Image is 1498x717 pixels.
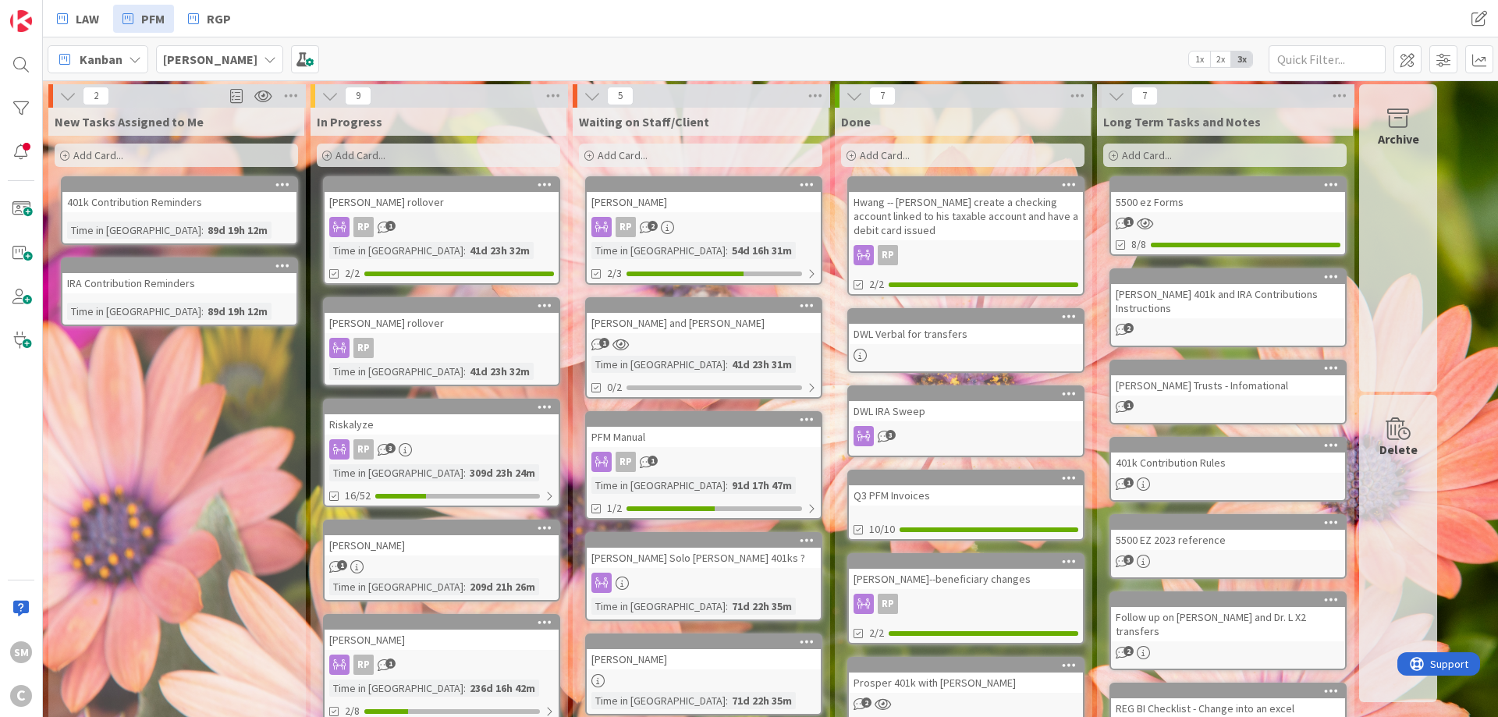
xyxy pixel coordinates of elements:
div: [PERSON_NAME]--beneficiary changes [849,555,1083,589]
div: [PERSON_NAME] [325,535,559,555]
div: DWL Verbal for transfers [849,324,1083,344]
span: : [463,242,466,259]
span: 10/10 [869,521,895,538]
div: [PERSON_NAME] [587,635,821,669]
span: 2 [1123,646,1134,656]
span: 2 [861,697,871,708]
div: [PERSON_NAME] Solo [PERSON_NAME] 401ks ? [587,548,821,568]
span: : [726,477,728,494]
div: Riskalyze [325,400,559,435]
a: PFM [113,5,174,33]
span: : [463,363,466,380]
div: RP [325,217,559,237]
div: 41d 23h 32m [466,363,534,380]
span: In Progress [317,114,382,130]
img: Visit kanbanzone.com [10,10,32,32]
div: 5500 EZ 2023 reference [1111,530,1345,550]
span: : [463,680,466,697]
div: PFM Manual [587,427,821,447]
div: 71d 22h 35m [728,598,796,615]
div: [PERSON_NAME] [325,521,559,555]
div: [PERSON_NAME] rollover [325,299,559,333]
div: 401k Contribution Reminders [62,192,296,212]
span: Add Card... [73,148,123,162]
span: Waiting on Staff/Client [579,114,709,130]
span: 1 [1123,217,1134,227]
div: 401k Contribution Reminders [62,178,296,212]
span: 7 [869,87,896,105]
div: RP [878,594,898,614]
div: C [10,685,32,707]
div: DWL Verbal for transfers [849,310,1083,344]
div: Prosper 401k with [PERSON_NAME] [849,673,1083,693]
div: Archive [1378,130,1419,148]
span: 2/2 [345,265,360,282]
div: 71d 22h 35m [728,692,796,709]
div: Time in [GEOGRAPHIC_DATA] [591,356,726,373]
div: RP [849,245,1083,265]
input: Quick Filter... [1269,45,1386,73]
div: 54d 16h 31m [728,242,796,259]
span: 3x [1231,51,1252,67]
a: RGP [179,5,240,33]
div: [PERSON_NAME] rollover [325,178,559,212]
div: PFM Manual [587,413,821,447]
span: 9 [345,87,371,105]
span: 1 [337,560,347,570]
div: Time in [GEOGRAPHIC_DATA] [591,477,726,494]
span: Done [841,114,871,130]
span: 1 [385,221,396,231]
div: SM [10,641,32,663]
span: 1 [1123,400,1134,410]
div: RP [325,439,559,460]
div: Time in [GEOGRAPHIC_DATA] [329,578,463,595]
div: RP [325,338,559,358]
span: LAW [76,9,99,28]
span: 1 [385,658,396,669]
span: 1 [599,338,609,348]
b: [PERSON_NAME] [163,51,257,67]
div: [PERSON_NAME] and [PERSON_NAME] [587,299,821,333]
div: RP [616,217,636,237]
div: 89d 19h 12m [204,303,272,320]
div: [PERSON_NAME]--beneficiary changes [849,569,1083,589]
div: RP [587,217,821,237]
div: Time in [GEOGRAPHIC_DATA] [329,242,463,259]
div: Follow up on [PERSON_NAME] and Dr. L X2 transfers [1111,607,1345,641]
div: 401k Contribution Rules [1111,453,1345,473]
div: 41d 23h 32m [466,242,534,259]
div: RP [353,217,374,237]
div: RP [353,338,374,358]
span: 3 [1123,555,1134,565]
div: [PERSON_NAME] 401k and IRA Contributions Instructions [1111,284,1345,318]
div: [PERSON_NAME] [587,649,821,669]
div: 236d 16h 42m [466,680,539,697]
div: [PERSON_NAME] Trusts - Infomational [1111,375,1345,396]
span: 3 [886,430,896,440]
div: [PERSON_NAME] and [PERSON_NAME] [587,313,821,333]
span: : [726,356,728,373]
div: RP [353,439,374,460]
div: 91d 17h 47m [728,477,796,494]
div: 89d 19h 12m [204,222,272,239]
span: 3 [385,443,396,453]
div: Time in [GEOGRAPHIC_DATA] [591,598,726,615]
span: Support [33,2,71,21]
span: 2/3 [607,265,622,282]
div: [PERSON_NAME] [325,630,559,650]
div: [PERSON_NAME] rollover [325,313,559,333]
span: RGP [207,9,231,28]
span: 1/2 [607,500,622,516]
span: : [463,464,466,481]
div: RP [587,452,821,472]
div: [PERSON_NAME] Solo [PERSON_NAME] 401ks ? [587,534,821,568]
span: 1 [648,456,658,466]
div: RP [325,655,559,675]
span: PFM [141,9,165,28]
span: 5 [607,87,634,105]
div: Hwang -- [PERSON_NAME] create a checking account linked to his taxable account and have a debit c... [849,192,1083,240]
div: 401k Contribution Rules [1111,438,1345,473]
div: Q3 PFM Invoices [849,485,1083,506]
div: 5500 EZ 2023 reference [1111,516,1345,550]
div: Follow up on [PERSON_NAME] and Dr. L X2 transfers [1111,593,1345,641]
